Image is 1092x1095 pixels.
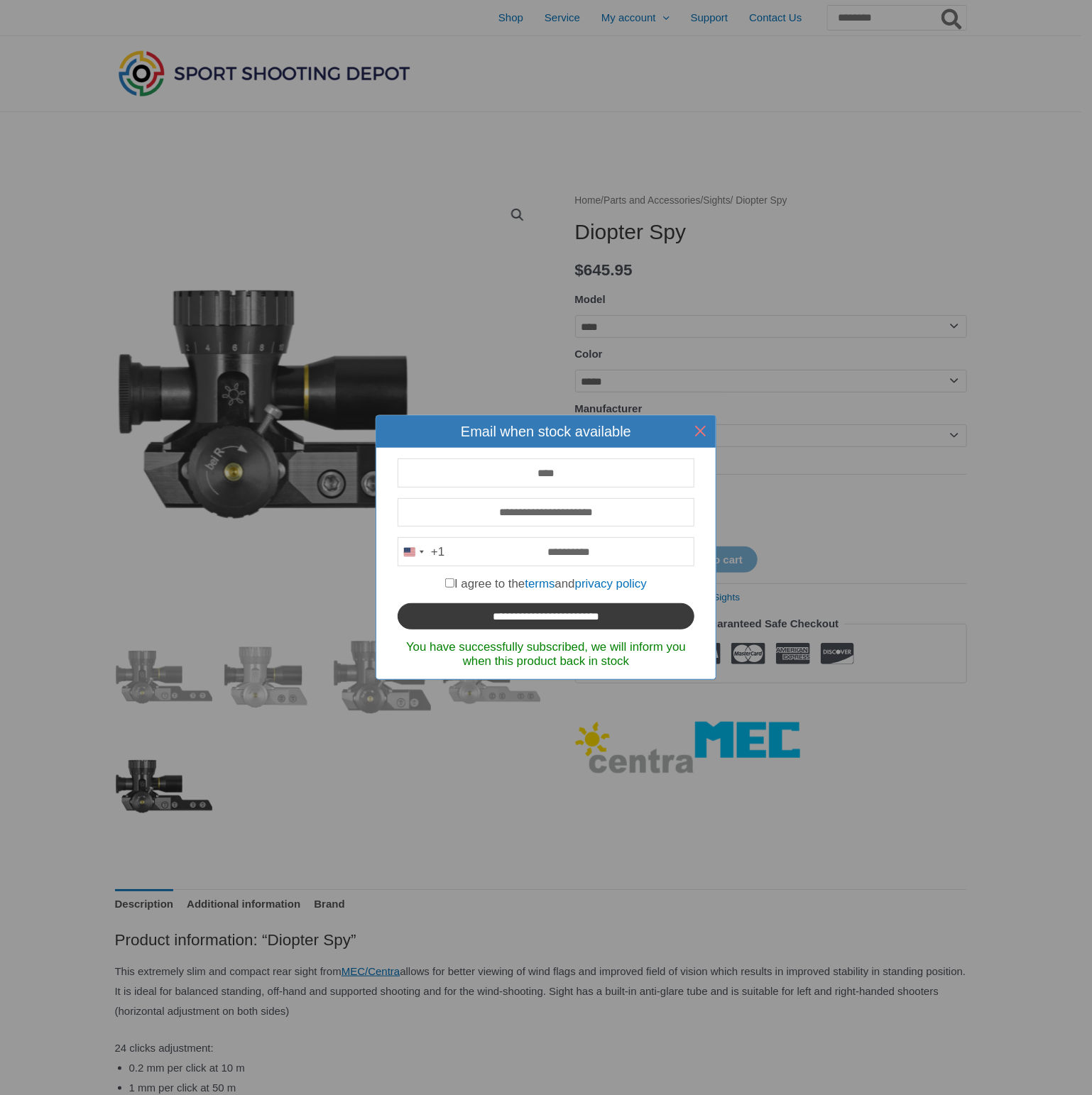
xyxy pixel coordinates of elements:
[525,577,555,590] a: terms
[431,545,444,559] div: +1
[398,640,694,668] div: You have successfully subscribed, we will inform you when this product back in stock
[445,577,647,590] label: I agree to the and
[398,538,444,566] button: Selected country
[575,577,647,590] a: privacy policy
[387,423,705,440] h4: Email when stock available
[684,415,716,447] button: Close this dialog
[445,578,454,588] input: I agree to thetermsandprivacy policy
